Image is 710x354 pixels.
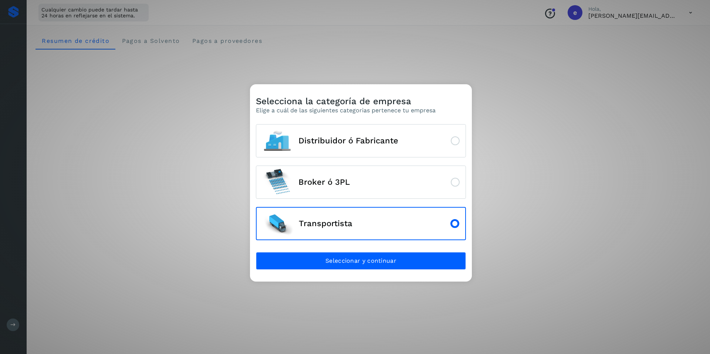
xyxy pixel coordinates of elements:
span: Transportista [299,219,352,228]
p: Elige a cuál de las siguientes categorias pertenece tu empresa [256,107,436,114]
span: Distribuidor ó Fabricante [298,136,398,145]
button: Transportista [256,207,466,240]
button: Seleccionar y continuar [256,252,466,270]
span: Broker ó 3PL [298,178,350,187]
button: Distribuidor ó Fabricante [256,124,466,157]
button: Broker ó 3PL [256,166,466,199]
span: Seleccionar y continuar [325,257,396,265]
h3: Selecciona la categoría de empresa [256,96,436,107]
